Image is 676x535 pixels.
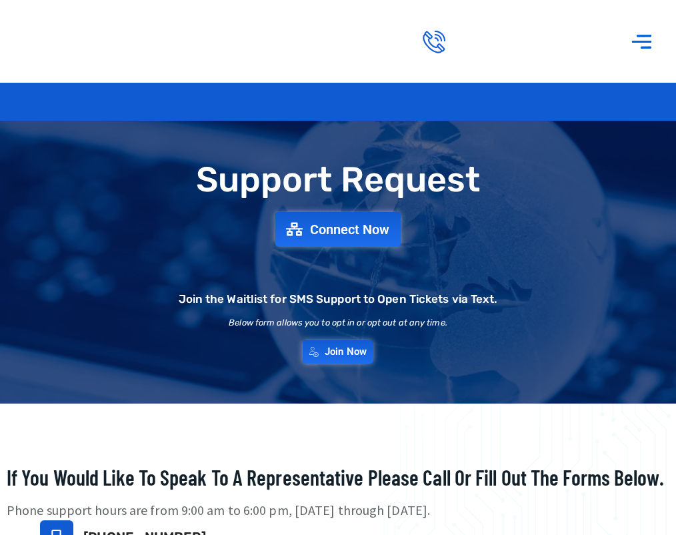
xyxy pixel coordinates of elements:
[229,318,447,327] h2: Below form allows you to opt in or opt out at any time.
[7,464,669,492] h2: If you would like to speak to a representative please call or fill out the forms below.
[7,161,669,199] h1: Support Request
[179,294,498,305] h2: Join the Waitlist for SMS Support to Open Tickets via Text.
[7,501,669,520] p: Phone support hours are from 9:00 am to 6:00 pm, [DATE] through [DATE].
[325,347,367,357] span: Join Now
[624,23,659,59] div: Menu Toggle
[275,212,400,247] a: Connect Now
[303,340,373,364] a: Join Now
[310,223,390,236] span: Connect Now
